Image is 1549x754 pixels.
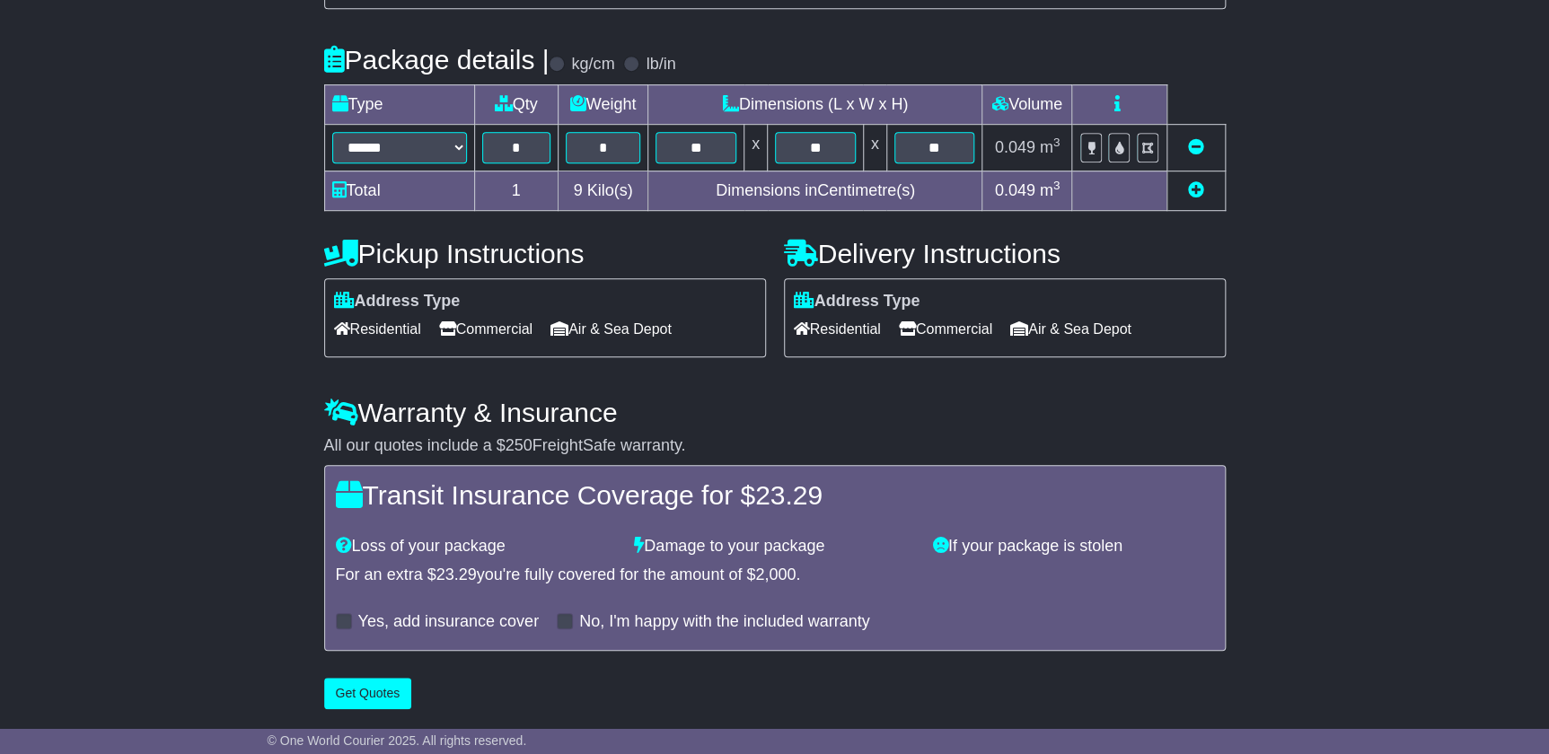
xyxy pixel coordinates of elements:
label: lb/in [646,55,675,75]
h4: Pickup Instructions [324,239,766,268]
a: Add new item [1188,181,1204,199]
span: 23.29 [436,565,477,583]
td: x [744,124,768,171]
td: Volume [982,84,1072,124]
span: © One World Courier 2025. All rights reserved. [268,733,527,748]
span: Commercial [439,315,532,343]
h4: Warranty & Insurance [324,398,1226,427]
span: 9 [573,181,582,199]
label: No, I'm happy with the included warranty [579,612,870,632]
span: m [1040,138,1061,156]
label: Address Type [334,292,461,311]
span: 0.049 [995,138,1035,156]
label: Yes, add insurance cover [358,612,539,632]
td: Weight [558,84,648,124]
div: If your package is stolen [924,537,1223,557]
button: Get Quotes [324,678,412,709]
span: Air & Sea Depot [550,315,672,343]
td: Qty [474,84,558,124]
div: Damage to your package [625,537,924,557]
span: Commercial [899,315,992,343]
td: Dimensions (L x W x H) [648,84,982,124]
sup: 3 [1053,136,1061,149]
span: 0.049 [995,181,1035,199]
td: Kilo(s) [558,171,648,210]
span: m [1040,181,1061,199]
label: Address Type [794,292,920,311]
h4: Delivery Instructions [784,239,1226,268]
span: Air & Sea Depot [1010,315,1131,343]
td: Type [324,84,474,124]
td: 1 [474,171,558,210]
sup: 3 [1053,179,1061,192]
td: Total [324,171,474,210]
span: Residential [334,315,421,343]
label: kg/cm [571,55,614,75]
div: All our quotes include a $ FreightSafe warranty. [324,436,1226,456]
a: Remove this item [1188,138,1204,156]
div: Loss of your package [327,537,626,557]
h4: Package details | [324,45,550,75]
span: 250 [506,436,532,454]
h4: Transit Insurance Coverage for $ [336,480,1214,510]
span: Residential [794,315,881,343]
span: 2,000 [755,565,796,583]
td: x [863,124,886,171]
td: Dimensions in Centimetre(s) [648,171,982,210]
div: For an extra $ you're fully covered for the amount of $ . [336,565,1214,585]
span: 23.29 [755,480,823,510]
